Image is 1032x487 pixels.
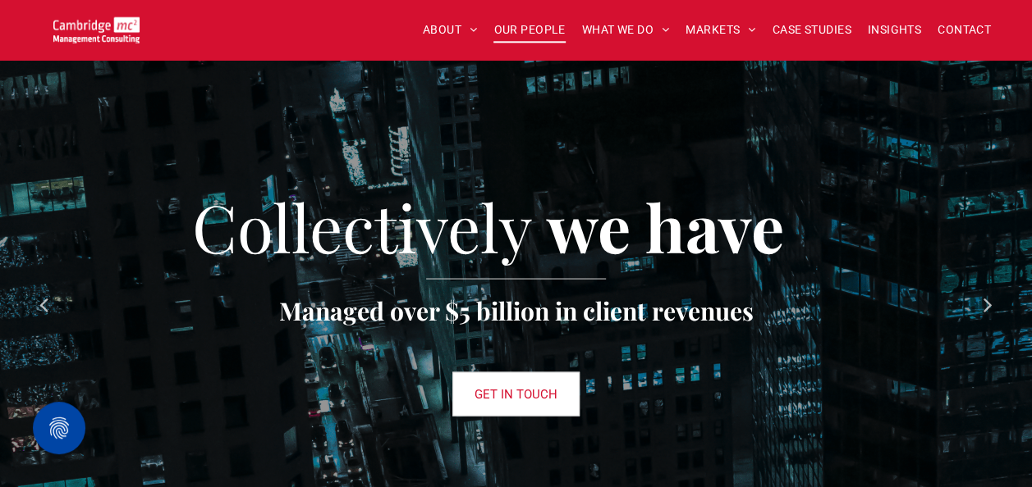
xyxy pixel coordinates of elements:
[53,16,140,43] img: Go to Homepage
[677,17,764,43] a: MARKETS
[764,17,860,43] a: CASE STUDIES
[929,17,999,43] a: CONTACT
[485,17,573,43] a: OUR PEOPLE
[574,17,678,43] a: WHAT WE DO
[493,17,565,43] span: OUR PEOPLE
[415,17,486,43] a: ABOUT
[860,17,929,43] a: INSIGHTS
[192,181,530,269] span: Collectively
[547,181,784,269] span: we have
[53,19,140,36] a: Your Business Transformed | Cambridge Management Consulting
[475,386,557,401] p: GET IN TOUCH
[452,371,580,416] a: GET IN TOUCH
